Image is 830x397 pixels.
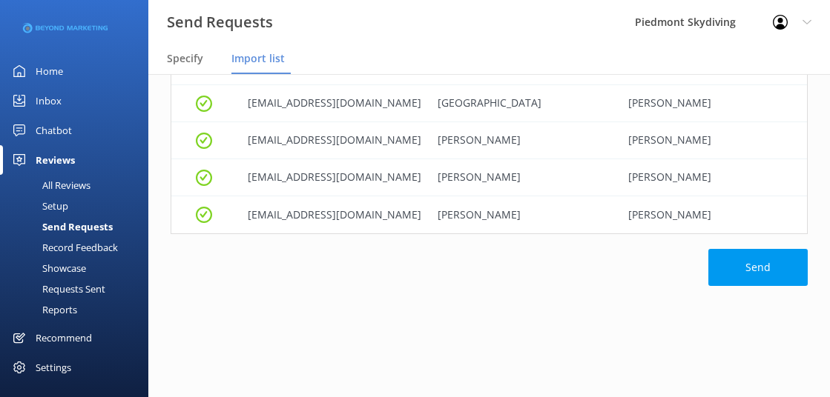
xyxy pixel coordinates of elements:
div: kellyredgirl@hotmail.com [237,85,426,122]
h3: Send Requests [167,10,273,34]
a: Requests Sent [9,278,148,299]
button: Send [708,249,808,286]
div: Reviews [36,145,75,175]
div: Setup [9,196,68,216]
a: Showcase [9,258,148,278]
div: Settings [36,353,71,382]
div: Record Feedback [9,237,118,258]
a: Send Requests [9,216,148,237]
div: Armando [426,159,616,196]
a: Record Feedback [9,237,148,258]
a: Setup [9,196,148,216]
a: All Reviews [9,175,148,196]
div: Inbox [36,86,62,116]
div: Reports [9,299,77,320]
div: armandotmaro@gmail.com [237,159,426,196]
div: theresguarr@yahoo.com [237,122,426,159]
img: 3-1676954853.png [22,23,108,34]
div: Requests Sent [9,278,105,299]
div: Send Requests [9,216,113,237]
div: Guaman [617,196,807,233]
div: All Reviews [9,175,90,196]
div: nicolegmarquez1@gmail.com [237,196,426,233]
div: Crawford [617,85,807,122]
div: Sydney [426,85,616,122]
div: Showcase [9,258,86,278]
div: Theresa [426,122,616,159]
div: Guarriello [617,122,807,159]
div: Tobar Melendez [617,159,807,196]
div: Home [36,56,63,86]
span: Specify [167,51,203,66]
div: Recommend [36,323,92,353]
a: Reports [9,299,148,320]
span: Import list [231,51,285,66]
div: Denise [426,196,616,233]
div: Chatbot [36,116,72,145]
